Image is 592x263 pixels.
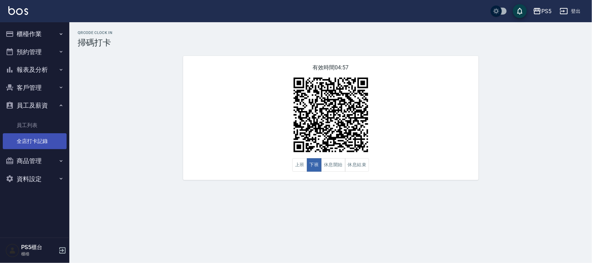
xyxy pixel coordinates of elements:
button: 員工及薪資 [3,96,67,114]
button: 預約管理 [3,43,67,61]
button: 報表及分析 [3,61,67,79]
button: 資料設定 [3,170,67,188]
h3: 掃碼打卡 [78,38,584,48]
button: 下班 [307,158,322,172]
button: 櫃檯作業 [3,25,67,43]
h2: QRcode Clock In [78,31,584,35]
button: PS5 [530,4,554,18]
button: 商品管理 [3,152,67,170]
h5: PS5櫃台 [21,244,57,251]
button: 登出 [557,5,584,18]
div: 有效時間 04:57 [183,56,479,180]
a: 全店打卡記錄 [3,133,67,149]
p: 櫃檯 [21,251,57,257]
button: 上班 [292,158,307,172]
a: 員工列表 [3,117,67,133]
img: Logo [8,6,28,15]
button: 休息開始 [321,158,345,172]
button: 客戶管理 [3,79,67,97]
img: Person [6,244,19,257]
button: 休息結束 [345,158,369,172]
button: save [513,4,527,18]
div: PS5 [541,7,551,16]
